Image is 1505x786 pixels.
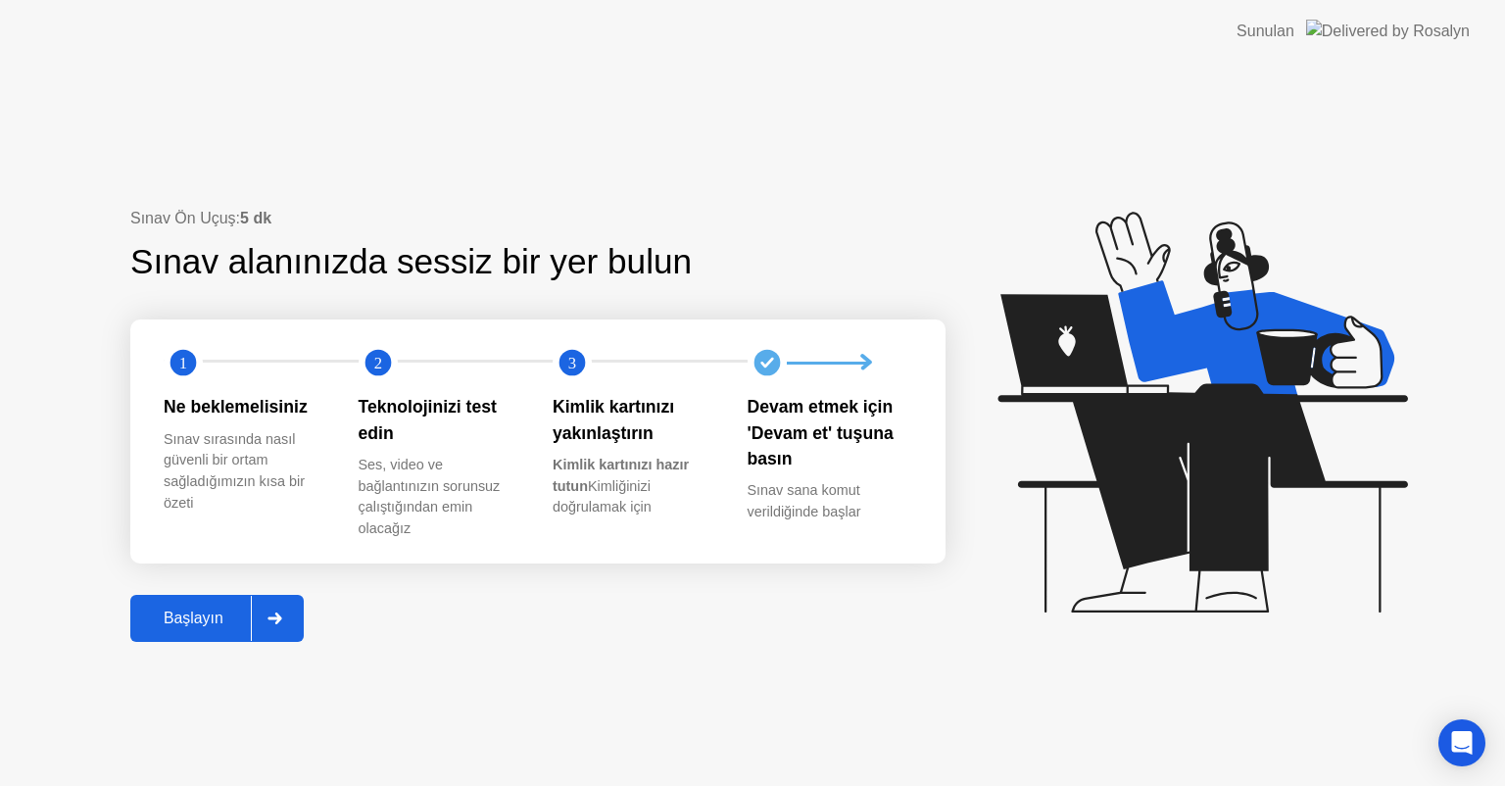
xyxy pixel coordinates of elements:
[1306,20,1470,42] img: Delivered by Rosalyn
[1438,719,1485,766] div: Open Intercom Messenger
[130,207,946,230] div: Sınav Ön Uçuş:
[130,236,821,288] div: Sınav alanınızda sessiz bir yer bulun
[240,210,271,226] b: 5 dk
[1237,20,1294,43] div: Sunulan
[553,455,716,518] div: Kimliğinizi doğrulamak için
[748,480,911,522] div: Sınav sana komut verildiğinde başlar
[359,394,522,446] div: Teknolojinizi test edin
[553,394,716,446] div: Kimlik kartınızı yakınlaştırın
[553,457,689,494] b: Kimlik kartınızı hazır tutun
[136,610,251,627] div: Başlayın
[179,354,187,372] text: 1
[130,595,304,642] button: Başlayın
[164,394,327,419] div: Ne beklemelisiniz
[568,354,576,372] text: 3
[359,455,522,539] div: Ses, video ve bağlantınızın sorunsuz çalıştığından emin olacağız
[373,354,381,372] text: 2
[748,394,911,471] div: Devam etmek için 'Devam et' tuşuna basın
[164,429,327,514] div: Sınav sırasında nasıl güvenli bir ortam sağladığımızın kısa bir özeti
